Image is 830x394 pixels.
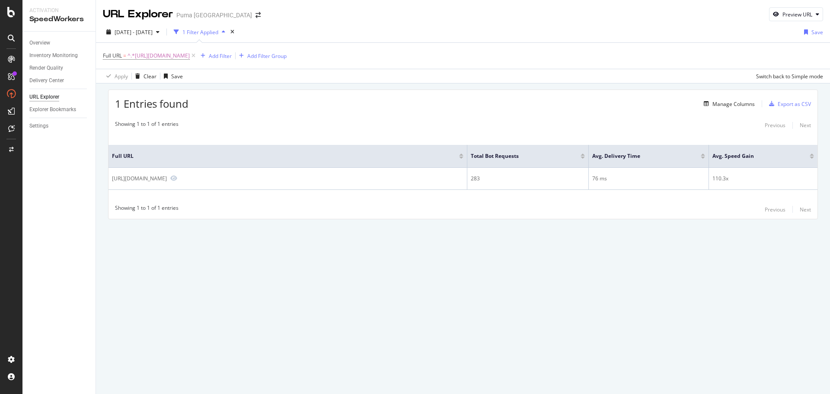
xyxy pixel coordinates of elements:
button: Next [800,204,811,215]
div: Next [800,122,811,129]
div: Explorer Bookmarks [29,105,76,114]
div: Previous [765,206,785,213]
button: 1 Filter Applied [170,25,229,39]
div: 110.3x [712,175,814,183]
div: Manage Columns [712,100,755,108]
div: Switch back to Simple mode [756,73,823,80]
div: 76 ms [592,175,705,183]
button: Previous [765,204,785,215]
button: Clear [132,69,156,83]
div: Previous [765,122,785,129]
div: 283 [471,175,585,183]
button: Apply [103,69,128,83]
div: URL Explorer [29,93,59,102]
button: Save [801,25,823,39]
iframe: Intercom live chat [801,365,821,385]
div: Settings [29,122,48,131]
div: 1 Filter Applied [182,29,218,36]
button: Switch back to Simple mode [753,69,823,83]
a: Inventory Monitoring [29,51,89,60]
div: Add Filter Group [247,52,287,60]
div: Puma [GEOGRAPHIC_DATA] [176,11,252,19]
div: Delivery Center [29,76,64,85]
a: Overview [29,38,89,48]
span: ^.*[URL][DOMAIN_NAME] [128,50,190,62]
button: Export as CSV [766,97,811,111]
button: Previous [765,120,785,131]
div: Save [171,73,183,80]
div: Add Filter [209,52,232,60]
div: Overview [29,38,50,48]
span: Avg. Speed Gain [712,152,797,160]
div: Export as CSV [778,100,811,108]
div: times [229,28,236,36]
button: Preview URL [769,7,823,21]
button: Save [160,69,183,83]
span: Full URL [103,52,122,59]
div: Inventory Monitoring [29,51,78,60]
div: Preview URL [782,11,812,18]
button: Manage Columns [700,99,755,109]
a: Settings [29,122,89,131]
div: Activation [29,7,89,14]
a: Preview https://us.puma.com/us/en/pd/turino-ii-mens-sneakers/397452?swatch=08&size=0270 [170,175,177,181]
div: Apply [115,73,128,80]
div: Showing 1 to 1 of 1 entries [115,204,179,215]
div: SpeedWorkers [29,14,89,24]
div: Clear [144,73,156,80]
button: Add Filter Group [236,51,287,61]
span: [DATE] - [DATE] [115,29,153,36]
div: Showing 1 to 1 of 1 entries [115,120,179,131]
span: 1 Entries found [115,96,188,111]
a: URL Explorer [29,93,89,102]
div: [URL][DOMAIN_NAME] [112,175,167,182]
div: Save [811,29,823,36]
span: Avg. Delivery Time [592,152,688,160]
div: Render Quality [29,64,63,73]
a: Delivery Center [29,76,89,85]
button: Add Filter [197,51,232,61]
span: Full URL [112,152,446,160]
a: Render Quality [29,64,89,73]
div: URL Explorer [103,7,173,22]
span: Total Bot Requests [471,152,568,160]
div: arrow-right-arrow-left [255,12,261,18]
div: Next [800,206,811,213]
a: Explorer Bookmarks [29,105,89,114]
button: [DATE] - [DATE] [103,25,163,39]
button: Next [800,120,811,131]
span: = [123,52,126,59]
